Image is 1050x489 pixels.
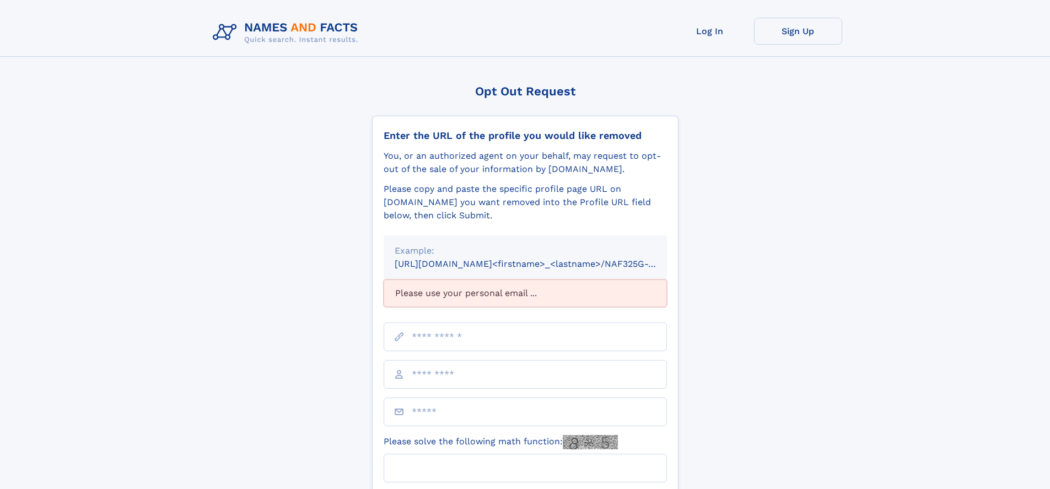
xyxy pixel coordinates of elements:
div: You, or an authorized agent on your behalf, may request to opt-out of the sale of your informatio... [384,149,667,176]
label: Please solve the following math function: [384,435,618,449]
a: Log In [666,18,754,45]
div: Please copy and paste the specific profile page URL on [DOMAIN_NAME] you want removed into the Pr... [384,182,667,222]
div: Enter the URL of the profile you would like removed [384,130,667,142]
div: Opt Out Request [372,84,679,98]
div: Example: [395,244,656,257]
small: [URL][DOMAIN_NAME]<firstname>_<lastname>/NAF325G-xxxxxxxx [395,259,688,269]
a: Sign Up [754,18,842,45]
img: Logo Names and Facts [208,18,367,47]
div: Please use your personal email ... [384,280,667,307]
